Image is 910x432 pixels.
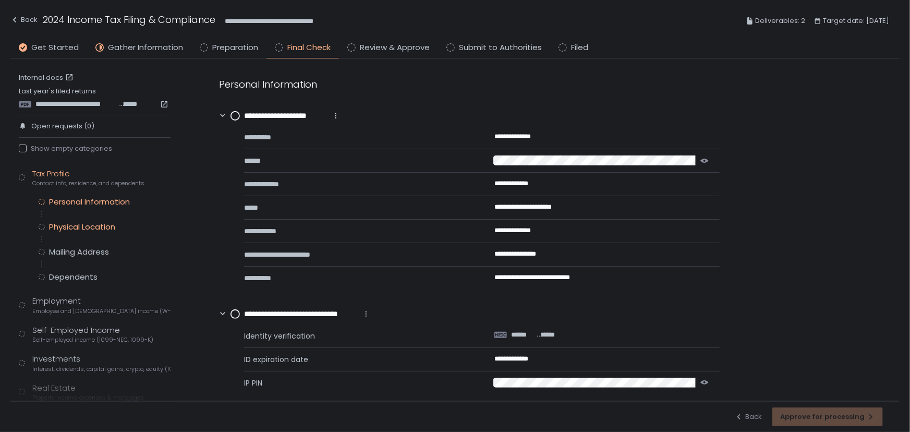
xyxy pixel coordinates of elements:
[219,77,720,91] div: Personal Information
[287,42,331,54] span: Final Check
[31,42,79,54] span: Get Started
[31,122,94,131] span: Open requests (0)
[10,14,38,26] div: Back
[32,382,144,402] div: Real Estate
[49,222,115,232] div: Physical Location
[32,394,144,402] span: Property income, expenses & mortgages
[823,15,889,27] span: Target date: [DATE]
[244,354,469,365] span: ID expiration date
[459,42,542,54] span: Submit to Authorities
[49,197,130,207] div: Personal Information
[735,412,762,422] div: Back
[32,325,153,344] div: Self-Employed Income
[244,378,468,388] span: IP PIN
[735,407,762,426] button: Back
[212,42,258,54] span: Preparation
[19,87,171,109] div: Last year's filed returns
[32,365,171,373] span: Interest, dividends, capital gains, crypto, equity (1099s, K-1s)
[108,42,183,54] span: Gather Information
[755,15,805,27] span: Deliverables: 2
[49,247,109,257] div: Mailing Address
[32,295,171,315] div: Employment
[10,13,38,30] button: Back
[49,272,98,282] div: Dependents
[32,168,144,188] div: Tax Profile
[32,353,171,373] div: Investments
[19,73,76,82] a: Internal docs
[32,307,171,315] span: Employee and [DEMOGRAPHIC_DATA] income (W-2s)
[43,13,215,27] h1: 2024 Income Tax Filing & Compliance
[32,179,144,187] span: Contact info, residence, and dependents
[244,331,469,341] span: Identity verification
[360,42,430,54] span: Review & Approve
[32,336,153,344] span: Self-employed income (1099-NEC, 1099-K)
[571,42,588,54] span: Filed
